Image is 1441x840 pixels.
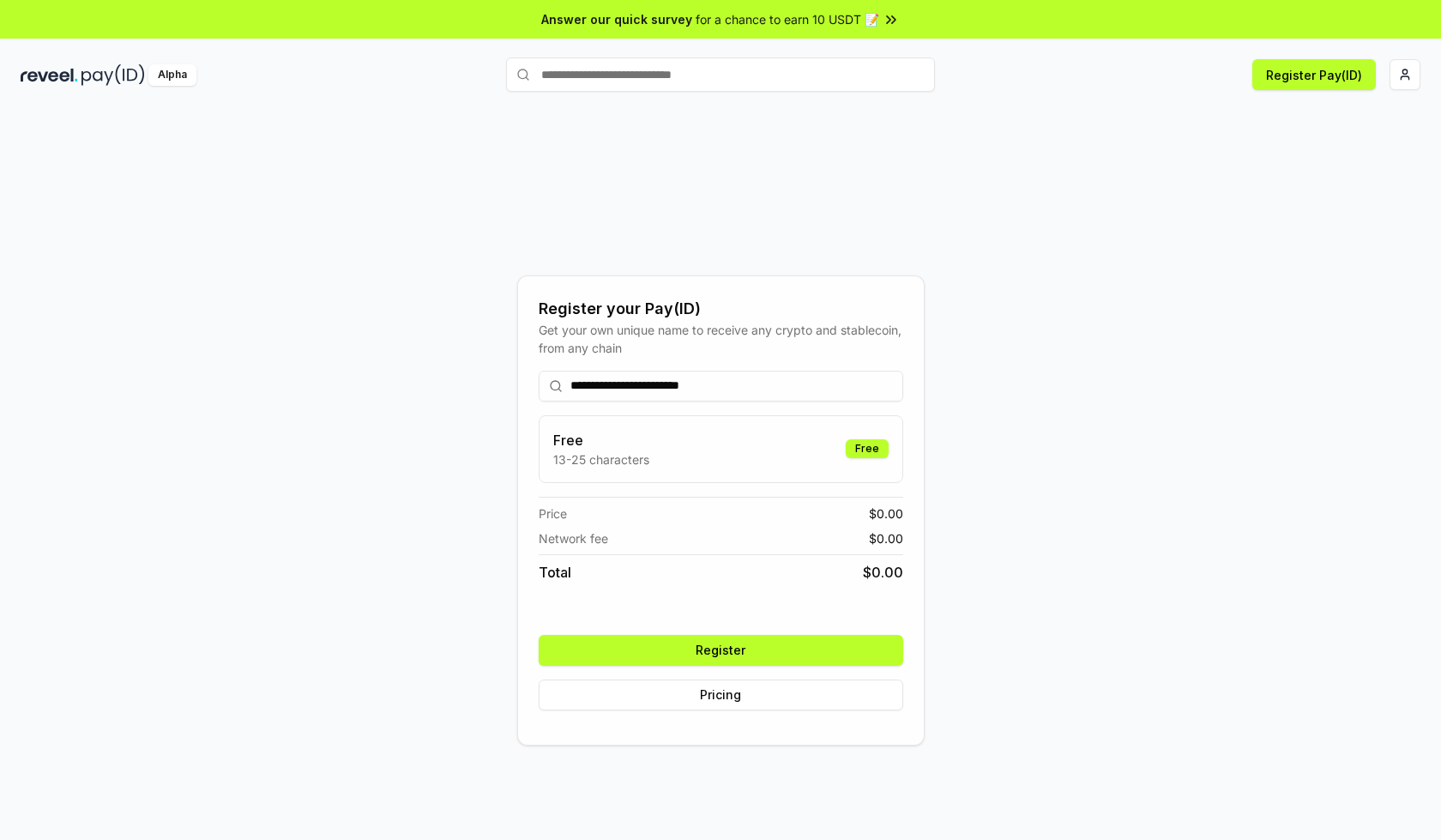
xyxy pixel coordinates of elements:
span: for a chance to earn 10 USDT 📝 [696,10,879,28]
span: $ 0.00 [869,529,903,547]
img: pay_id [81,64,145,86]
h3: Free [553,430,649,450]
span: Total [539,562,571,583]
div: Alpha [148,64,196,86]
img: reveel_dark [21,64,78,86]
div: Free [846,439,889,458]
button: Pricing [539,680,903,710]
span: Price [539,505,567,523]
span: Network fee [539,529,608,547]
span: $ 0.00 [863,562,903,583]
p: 13-25 characters [553,450,649,468]
div: Get your own unique name to receive any crypto and stablecoin, from any chain [539,321,903,357]
span: Answer our quick survey [541,10,692,28]
button: Register Pay(ID) [1252,59,1376,90]
span: $ 0.00 [869,505,903,523]
button: Register [539,635,903,666]
div: Register your Pay(ID) [539,297,903,321]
